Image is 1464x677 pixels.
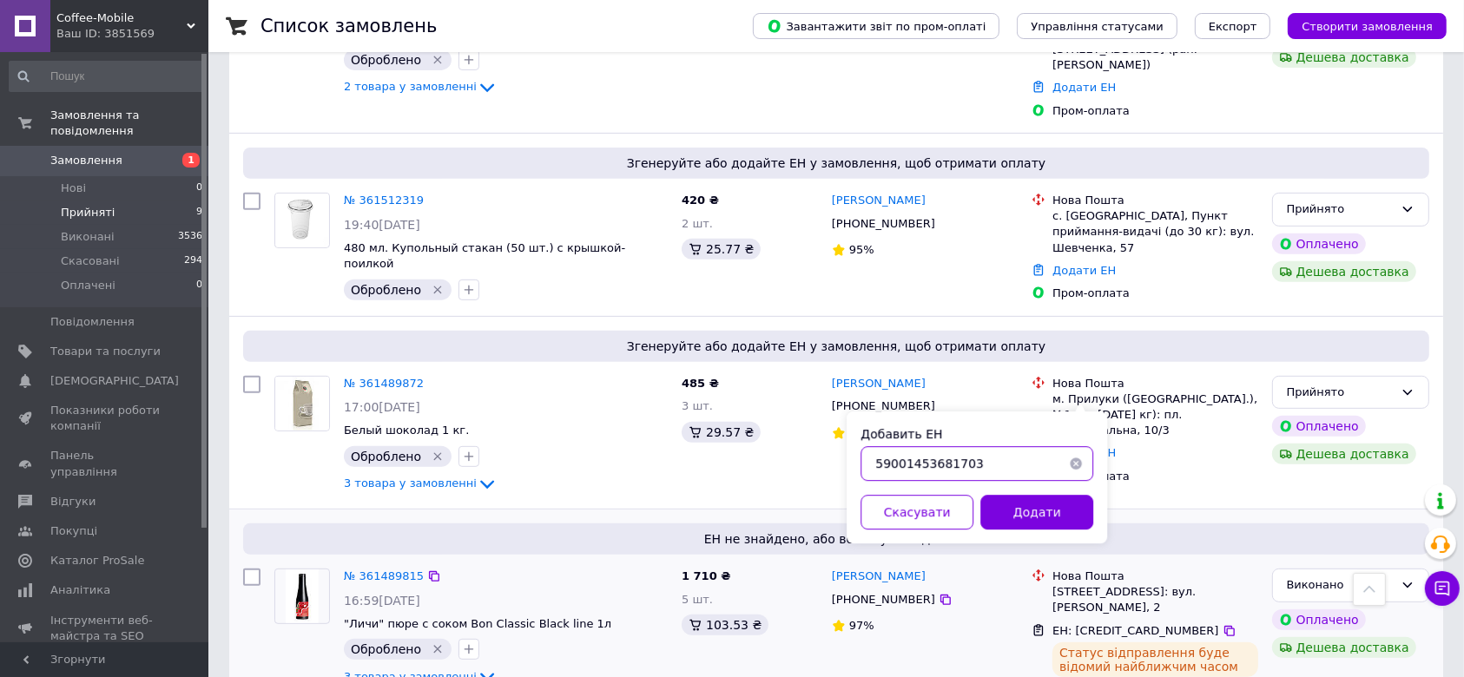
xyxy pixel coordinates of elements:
span: Покупці [50,523,97,539]
span: 1 710 ₴ [682,569,730,582]
span: Оброблено [351,53,421,67]
div: Нова Пошта [1052,569,1257,584]
div: Дешева доставка [1272,47,1416,68]
span: Експорт [1209,20,1257,33]
span: 2 шт. [682,217,713,230]
div: Пром-оплата [1052,286,1257,301]
div: Оплачено [1272,233,1366,254]
div: Пром-оплата [1052,103,1257,119]
span: Завантажити звіт по пром-оплаті [767,18,986,34]
span: Замовлення та повідомлення [50,108,208,139]
a: Додати ЕН [1052,264,1116,277]
span: 17:00[DATE] [344,400,420,414]
span: 3 шт. [682,399,713,412]
a: Фото товару [274,193,330,248]
button: Управління статусами [1017,13,1177,39]
a: № 361512319 [344,194,424,207]
svg: Видалити мітку [431,283,445,297]
a: [PERSON_NAME] [832,569,926,585]
div: Статус відправлення буде відомий найближчим часом [1052,642,1257,677]
span: ЕН не знайдено, або вона була видалена [250,530,1422,548]
svg: Видалити мітку [431,642,445,656]
span: 5 шт. [682,593,713,606]
a: Фото товару [274,569,330,624]
span: Оброблено [351,450,421,463]
a: Додати ЕН [1052,81,1116,94]
svg: Видалити мітку [431,53,445,67]
a: 2 товара у замовленні [344,80,498,93]
span: Згенеруйте або додайте ЕН у замовлення, щоб отримати оплату [250,338,1422,355]
span: Показники роботи компанії [50,403,161,434]
img: Фото товару [276,194,327,247]
a: 3 товара у замовленні [344,477,498,490]
span: Управління статусами [1031,20,1164,33]
a: 480 мл. Купольный стакан (50 шт.) с крышкой-поилкой [344,241,625,271]
button: Скасувати [861,495,973,529]
span: 9 [196,205,202,220]
div: [STREET_ADDRESS]: вул. [PERSON_NAME], 2 [1052,584,1257,615]
div: 103.53 ₴ [682,615,768,635]
a: [PERSON_NAME] [832,193,926,209]
a: Створити замовлення [1270,19,1447,32]
span: [DEMOGRAPHIC_DATA] [50,373,179,389]
button: Експорт [1195,13,1271,39]
span: Прийняті [61,205,115,220]
span: 97% [849,619,874,632]
span: Скасовані [61,253,120,269]
span: Товари та послуги [50,344,161,359]
span: 0 [196,278,202,293]
span: Оброблено [351,283,421,297]
div: Пром-оплата [1052,469,1257,484]
span: ЕН: [CREDIT_CARD_NUMBER] [1052,624,1218,637]
span: 420 ₴ [682,194,719,207]
div: Дешева доставка [1272,261,1416,282]
span: Оброблено [351,642,421,656]
span: 3536 [178,229,202,245]
span: Оплачені [61,278,115,293]
h1: Список замовлень [260,16,437,36]
div: Нова Пошта [1052,376,1257,391]
input: Пошук [9,61,204,92]
div: Виконано [1287,576,1394,595]
a: Фото товару [274,376,330,431]
div: Нова Пошта [1052,193,1257,208]
span: Відгуки [50,494,96,509]
span: Аналітика [50,582,110,598]
span: Повідомлення [50,314,135,330]
div: с. [GEOGRAPHIC_DATA], Пункт приймання-видачі (до 30 кг): вул. Шевченка, 57 [1052,208,1257,256]
span: Панель управління [50,448,161,479]
span: Coffee-Mobile [56,10,187,26]
div: Оплачено [1272,609,1366,630]
span: 16:59[DATE] [344,594,420,608]
img: Фото товару [286,569,320,623]
button: Створити замовлення [1288,13,1447,39]
div: 29.57 ₴ [682,422,761,443]
div: м. Прилуки ([GEOGRAPHIC_DATA].), №1 (до [DATE] кг): пл. Привокзальна, 10/3 [1052,391,1257,439]
div: Дешева доставка [1272,444,1416,464]
svg: Видалити мітку [431,450,445,463]
label: Добавить ЕН [861,427,942,441]
div: Прийнято [1287,200,1394,219]
a: № 361489872 [344,377,424,390]
span: 2 товара у замовленні [344,80,477,93]
a: № 361489815 [344,569,424,582]
div: 25.77 ₴ [682,239,761,260]
span: 485 ₴ [682,377,719,390]
a: [PERSON_NAME] [832,376,926,392]
button: Чат з покупцем [1425,571,1460,606]
a: "Личи" пюре с соком Bon Classic Black line 1л [344,617,611,630]
span: 95% [849,243,874,256]
span: Замовлення [50,153,122,168]
span: 0 [196,181,202,196]
button: Очистить [1058,446,1093,481]
span: 3 товара у замовленні [344,477,477,490]
span: Створити замовлення [1302,20,1433,33]
div: [PHONE_NUMBER] [828,395,939,417]
a: Белый шоколад 1 кг. [344,424,469,437]
div: Оплачено [1272,416,1366,437]
span: Згенеруйте або додайте ЕН у замовлення, щоб отримати оплату [250,154,1422,172]
span: Каталог ProSale [50,553,144,569]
